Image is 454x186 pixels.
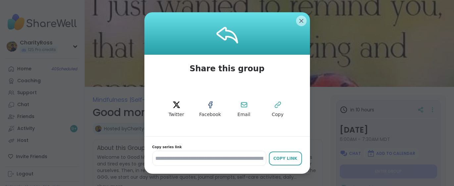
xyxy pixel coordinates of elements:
button: Copy Link [269,152,302,165]
button: Copy [263,94,293,124]
span: Copy series link [152,145,302,150]
span: Facebook [199,111,221,118]
span: Share this group [181,55,272,83]
span: Twitter [169,111,184,118]
span: Copy [272,111,284,118]
button: Facebook [195,94,225,124]
button: Email [229,94,259,124]
div: Copy Link [272,155,299,161]
button: Twitter [162,94,191,124]
button: twitter [162,94,191,124]
span: Email [237,111,250,118]
button: facebook [195,94,225,124]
